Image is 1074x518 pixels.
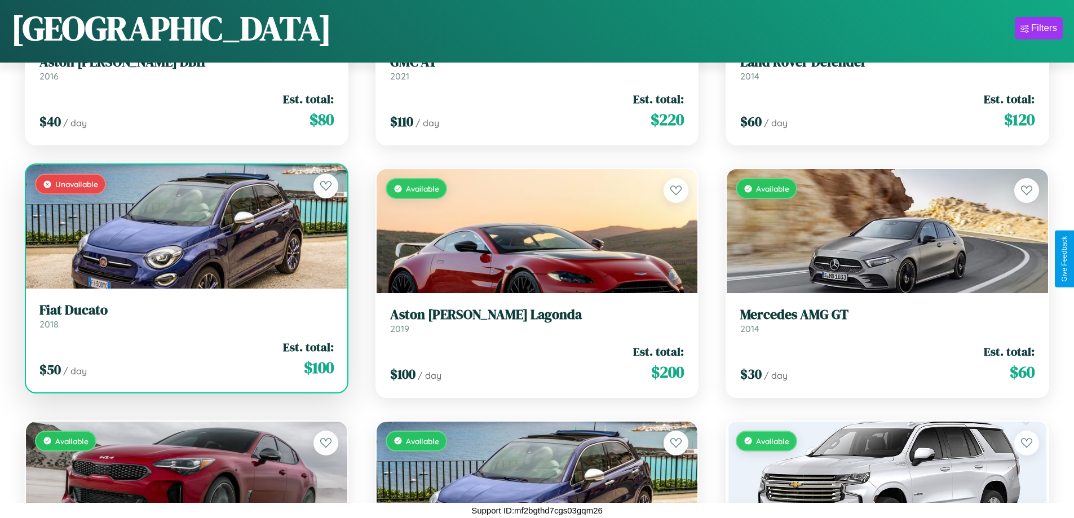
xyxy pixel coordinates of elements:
span: Est. total: [633,343,684,360]
span: $ 100 [304,356,334,379]
h3: Fiat Ducato [39,302,334,318]
span: Est. total: [283,339,334,355]
span: $ 80 [310,108,334,131]
span: Available [55,436,89,446]
span: $ 50 [39,360,61,379]
div: Filters [1031,23,1057,34]
h3: Aston [PERSON_NAME] Lagonda [390,307,684,323]
span: Est. total: [633,91,684,107]
h3: Land Rover Defender [740,54,1035,70]
span: / day [63,365,87,377]
h3: Mercedes AMG GT [740,307,1035,323]
span: / day [764,370,788,381]
span: 2021 [390,70,409,82]
span: / day [418,370,441,381]
h1: [GEOGRAPHIC_DATA] [11,5,332,51]
span: $ 60 [740,112,762,131]
span: Est. total: [984,343,1035,360]
a: Aston [PERSON_NAME] Lagonda2019 [390,307,684,334]
span: 2019 [390,323,409,334]
a: Fiat Ducato2018 [39,302,334,330]
h3: GMC AT [390,54,684,70]
span: Available [756,436,789,446]
span: Available [406,436,439,446]
span: Available [756,184,789,193]
span: 2018 [39,318,59,330]
button: Filters [1015,17,1063,39]
a: Aston [PERSON_NAME] DB112016 [39,54,334,82]
a: Mercedes AMG GT2014 [740,307,1035,334]
span: $ 110 [390,112,413,131]
a: GMC AT2021 [390,54,684,82]
span: / day [416,117,439,129]
span: 2014 [740,70,759,82]
span: $ 200 [651,361,684,383]
span: Est. total: [984,91,1035,107]
span: $ 30 [740,365,762,383]
span: Est. total: [283,91,334,107]
h3: Aston [PERSON_NAME] DB11 [39,54,334,70]
span: / day [63,117,87,129]
span: $ 120 [1004,108,1035,131]
span: Available [406,184,439,193]
div: Give Feedback [1060,236,1068,282]
span: / day [764,117,788,129]
span: $ 100 [390,365,416,383]
a: Land Rover Defender2014 [740,54,1035,82]
span: $ 40 [39,112,61,131]
span: 2016 [39,70,59,82]
span: 2014 [740,323,759,334]
p: Support ID: mf2bgthd7cgs03gqm26 [471,503,603,518]
span: $ 60 [1010,361,1035,383]
span: Unavailable [55,179,98,189]
span: $ 220 [651,108,684,131]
